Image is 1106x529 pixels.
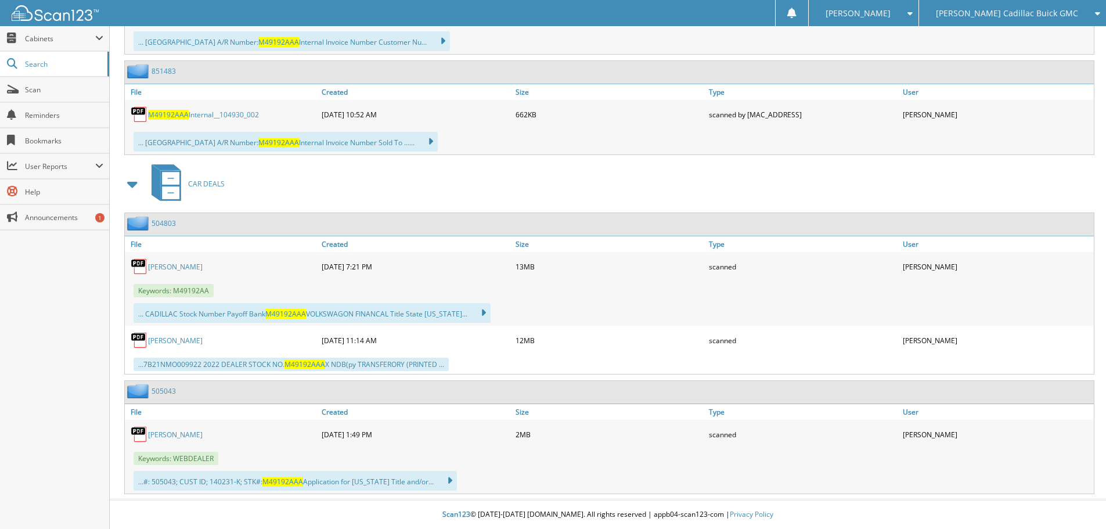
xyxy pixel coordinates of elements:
span: Cabinets [25,34,95,44]
div: [PERSON_NAME] [900,103,1094,126]
span: [PERSON_NAME] Cadillac Buick GMC [936,10,1078,17]
img: folder2.png [127,216,152,231]
span: Announcements [25,213,103,222]
div: [PERSON_NAME] [900,255,1094,278]
div: 1 [95,213,105,222]
img: scan123-logo-white.svg [12,5,99,21]
span: M49192AAA [148,110,189,120]
span: Reminders [25,110,103,120]
img: PDF.png [131,332,148,349]
div: scanned [706,423,900,446]
a: Created [319,236,513,252]
a: Size [513,404,707,420]
a: Size [513,236,707,252]
a: Type [706,236,900,252]
span: Scan123 [442,509,470,519]
span: M49192AAA [265,309,306,319]
a: [PERSON_NAME] [148,430,203,440]
div: ... [GEOGRAPHIC_DATA] A/R Number: Internal Invoice Number Customer Nu... [134,31,450,51]
a: 504803 [152,218,176,228]
div: ...#: 505043; CUST ID; 140231-K; STK#: Application for [US_STATE] Title and/or... [134,471,457,491]
div: 12MB [513,329,707,352]
span: Help [25,187,103,197]
span: M49192AAA [258,138,299,147]
a: User [900,236,1094,252]
a: [PERSON_NAME] [148,262,203,272]
a: Created [319,84,513,100]
img: PDF.png [131,106,148,123]
a: Type [706,84,900,100]
div: [DATE] 7:21 PM [319,255,513,278]
div: [DATE] 11:14 AM [319,329,513,352]
div: scanned [706,255,900,278]
span: CAR DEALS [188,179,225,189]
span: M49192AAA [258,37,299,47]
div: [PERSON_NAME] [900,423,1094,446]
img: folder2.png [127,384,152,398]
span: Keywords: M49192AA [134,284,214,297]
div: [DATE] 10:52 AM [319,103,513,126]
span: M49192AAA [262,477,303,487]
a: User [900,404,1094,420]
a: File [125,404,319,420]
a: File [125,84,319,100]
a: Size [513,84,707,100]
div: ... CADILLAC Stock Number Payoff Bank VOLKSWAGON FINANCAL Title State [US_STATE]... [134,303,491,323]
div: scanned [706,329,900,352]
div: © [DATE]-[DATE] [DOMAIN_NAME]. All rights reserved | appb04-scan123-com | [110,501,1106,529]
img: PDF.png [131,258,148,275]
span: [PERSON_NAME] [826,10,891,17]
span: M49192AAA [284,359,325,369]
img: PDF.png [131,426,148,443]
span: Scan [25,85,103,95]
a: Type [706,404,900,420]
div: scanned by [MAC_ADDRESS] [706,103,900,126]
div: ...7B21NMO009922 2022 DEALER STOCK NO. X NDB(py TRANSFERORY (PRINTED ... [134,358,449,371]
img: folder2.png [127,64,152,78]
div: [DATE] 1:49 PM [319,423,513,446]
div: 2MB [513,423,707,446]
div: 662KB [513,103,707,126]
div: 13MB [513,255,707,278]
a: 851483 [152,66,176,76]
span: Search [25,59,102,69]
a: 505043 [152,386,176,396]
span: Bookmarks [25,136,103,146]
a: CAR DEALS [145,161,225,207]
span: Keywords: WEBDEALER [134,452,218,465]
a: Privacy Policy [730,509,773,519]
a: File [125,236,319,252]
span: User Reports [25,161,95,171]
div: ... [GEOGRAPHIC_DATA] A/R Number: Internal Invoice Number Sold To ...... [134,132,438,152]
a: M49192AAAInternal__104930_002 [148,110,259,120]
a: [PERSON_NAME] [148,336,203,346]
a: User [900,84,1094,100]
a: Created [319,404,513,420]
div: [PERSON_NAME] [900,329,1094,352]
